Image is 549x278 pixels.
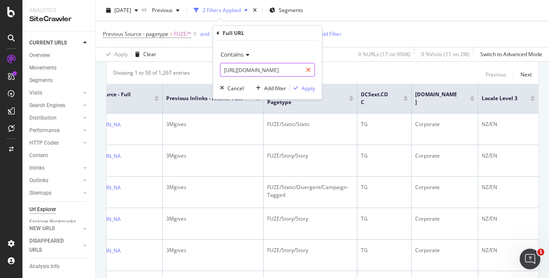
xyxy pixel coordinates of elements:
[103,47,128,61] button: Apply
[477,47,542,61] button: Switch to Advanced Mode
[415,246,474,254] div: Corporate
[252,84,286,92] button: Add filter
[166,246,260,254] div: 3Mgives
[521,69,532,79] button: Next
[486,71,506,78] div: Previous
[148,3,183,17] button: Previous
[76,91,142,106] span: Previous Source - Full URL
[482,95,517,102] span: locale Level 3
[29,63,57,73] div: Movements
[29,139,59,148] div: HTTP Codes
[29,101,65,110] div: Search Engines
[223,29,244,37] div: Full URL
[482,215,535,223] div: NZ/EN
[29,224,55,233] div: NEW URLS
[170,30,173,38] span: =
[29,176,81,185] a: Outlinks
[29,205,56,214] div: Url Explorer
[290,84,315,92] button: Apply
[29,51,89,60] a: Overview
[103,3,142,17] button: [DATE]
[29,101,81,110] a: Search Engines
[361,91,391,106] span: DCSext.CDC
[251,6,259,15] div: times
[29,7,88,14] div: Analytics
[482,152,535,160] div: NZ/EN
[279,6,303,14] span: Segments
[29,224,81,233] a: NEW URLS
[200,30,209,38] div: and
[29,218,76,227] div: Explorer Bookmarks
[29,114,81,123] a: Distribution
[190,3,251,17] button: 2 Filters Applied
[267,246,353,254] div: FUZE/Story/Story
[29,139,81,148] a: HTTP Codes
[482,183,535,191] div: NZ/EN
[520,249,540,269] iframe: Intercom live chat
[227,84,244,92] div: Cancel
[221,51,243,58] span: Contains
[114,51,128,58] div: Apply
[319,30,341,38] div: Add Filter
[29,38,67,47] div: CURRENT URLS
[267,215,353,223] div: FUZE/Story/Story
[358,51,410,58] div: 0 % URLs ( 17 on 990K )
[29,205,89,214] a: Url Explorer
[29,76,89,85] a: Segments
[29,126,81,135] a: Performance
[307,29,341,39] button: Add Filter
[361,120,408,128] div: TG
[415,120,474,128] div: Corporate
[29,126,60,135] div: Performance
[166,215,260,223] div: 3Mgives
[267,120,353,128] div: FUZE/Static/Static
[166,120,260,128] div: 3Mgives
[361,183,408,191] div: TG
[480,51,542,58] div: Switch to Advanced Mode
[29,262,60,271] div: Analysis Info
[103,30,168,38] span: Previous Source - pagetype
[143,51,156,58] div: Clear
[29,218,89,227] a: Explorer Bookmarks
[174,28,191,40] span: FUZE/*
[29,151,89,160] a: Content
[415,215,474,223] div: Corporate
[29,14,88,24] div: SiteCrawler
[267,183,353,199] div: FUZE/Static/Divergent/Campaign-Tagged
[217,84,244,92] button: Cancel
[114,6,131,14] span: 2025 Sep. 14th
[361,215,408,223] div: TG
[29,51,50,60] div: Overview
[29,114,57,123] div: Distribution
[537,249,544,256] span: 1
[486,69,506,79] button: Previous
[29,88,42,98] div: Visits
[148,6,173,14] span: Previous
[29,63,89,73] a: Movements
[29,189,81,198] a: Sitemaps
[29,176,48,185] div: Outlinks
[166,152,260,160] div: 3Mgives
[166,95,243,102] span: Previous Inlinks - Anchor Text
[29,151,48,160] div: Content
[302,84,315,92] div: Apply
[521,71,532,78] div: Next
[113,69,190,79] div: Showing 1 to 50 of 1,267 entries
[29,164,81,173] a: Inlinks
[29,237,73,255] div: DISAPPEARED URLS
[132,47,156,61] button: Clear
[29,164,44,173] div: Inlinks
[415,91,457,106] span: [DOMAIN_NAME]
[361,246,408,254] div: TG
[29,189,51,198] div: Sitemaps
[202,6,241,14] div: 2 Filters Applied
[415,152,474,160] div: Corporate
[361,152,408,160] div: TG
[29,76,53,85] div: Segments
[264,84,286,92] div: Add filter
[482,120,535,128] div: NZ/EN
[29,38,81,47] a: CURRENT URLS
[29,262,89,271] a: Analysis Info
[29,237,81,255] a: DISAPPEARED URLS
[142,6,148,13] span: vs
